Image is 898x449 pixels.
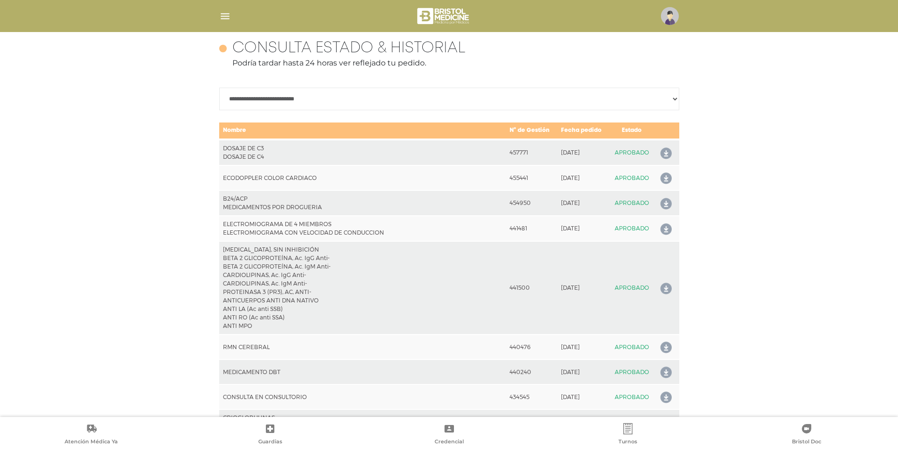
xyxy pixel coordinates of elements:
[609,384,654,409] td: APROBADO
[557,122,609,139] td: Fecha pedido
[416,5,472,27] img: bristol-medicine-blanco.png
[219,165,506,190] td: ECODOPPLER COLOR CARDIACO
[506,359,557,384] td: 440240
[557,216,609,241] td: [DATE]
[506,165,557,190] td: 455441
[557,241,609,335] td: [DATE]
[506,139,557,165] td: 457771
[219,241,506,335] td: [MEDICAL_DATA], SIN INHIBICIÓN BETA 2 GLICOPROTEÍNA, Ac. IgG Anti- BETA 2 GLICOPROTEÍNA, Ac. IgM ...
[219,190,506,216] td: B24/ACP MEDICAMENTOS POR DROGUERIA
[219,335,506,359] td: RMN CEREBRAL
[506,335,557,359] td: 440476
[219,10,231,22] img: Cober_menu-lines-white.svg
[181,423,359,447] a: Guardias
[557,335,609,359] td: [DATE]
[506,122,557,139] td: N° de Gestión
[219,359,506,384] td: MEDICAMENTO DBT
[557,384,609,409] td: [DATE]
[557,165,609,190] td: [DATE]
[2,423,181,447] a: Atención Médica Ya
[506,384,557,409] td: 434545
[609,335,654,359] td: APROBADO
[609,139,654,165] td: APROBADO
[609,165,654,190] td: APROBADO
[219,384,506,409] td: CONSULTA EN CONSULTORIO
[661,7,679,25] img: profile-placeholder.svg
[360,423,538,447] a: Credencial
[618,438,637,447] span: Turnos
[232,40,465,57] h4: Consulta estado & historial
[792,438,821,447] span: Bristol Doc
[506,241,557,335] td: 441500
[258,438,282,447] span: Guardias
[557,359,609,384] td: [DATE]
[609,241,654,335] td: APROBADO
[435,438,464,447] span: Credencial
[506,190,557,216] td: 454950
[506,216,557,241] td: 441481
[717,423,896,447] a: Bristol Doc
[219,122,506,139] td: Nombre
[609,190,654,216] td: APROBADO
[609,216,654,241] td: APROBADO
[557,190,609,216] td: [DATE]
[609,359,654,384] td: APROBADO
[219,216,506,241] td: ELECTROMIOGRAMA DE 4 MIEMBROS ELECTROMIOGRAMA CON VELOCIDAD DE CONDUCCION
[219,57,679,69] p: Podría tardar hasta 24 horas ver reflejado tu pedido.
[609,122,654,139] td: Estado
[219,139,506,165] td: DOSAJE DE C3 DOSAJE DE C4
[65,438,118,447] span: Atención Médica Ya
[538,423,717,447] a: Turnos
[557,139,609,165] td: [DATE]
